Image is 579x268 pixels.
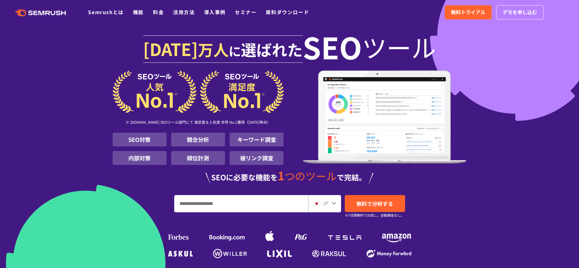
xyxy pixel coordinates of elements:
[113,151,167,165] li: 内部対策
[496,5,544,19] a: デモを申し込む
[230,133,283,146] li: キーワード調査
[113,170,467,184] div: SEOに必要な機能を
[345,212,404,218] small: ※7日間無料でお試し。自動課金なし。
[284,168,337,183] span: つのツール
[235,8,256,16] a: セミナー
[198,38,229,60] span: 万人
[113,113,284,133] div: ※ [DOMAIN_NAME] SEOツール部門にて 満足度＆人気度 世界 No.1獲得（[DATE]時点）
[345,195,405,212] a: 無料で分析する
[337,172,366,182] span: で完結。
[143,36,198,61] span: [DATE]
[356,200,393,207] span: 無料で分析する
[204,8,226,16] a: 導入事例
[278,167,284,184] span: 1
[323,199,328,207] span: JP
[230,151,283,165] li: 被リンク調査
[171,151,225,165] li: 順位計測
[173,8,195,16] a: 活用方法
[88,8,123,16] a: Semrushとは
[171,133,225,146] li: 競合分析
[241,38,303,60] span: 選ばれた
[362,34,436,59] span: ツール
[451,8,485,16] span: 無料トライアル
[113,133,167,146] li: SEO対策
[266,8,309,16] a: 資料ダウンロード
[503,8,537,16] span: デモを申し込む
[229,42,241,60] span: に
[175,195,308,212] input: URL、キーワードを入力してください
[133,8,144,16] a: 機能
[153,8,164,16] a: 料金
[303,34,362,59] span: SEO
[445,5,492,19] a: 無料トライアル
